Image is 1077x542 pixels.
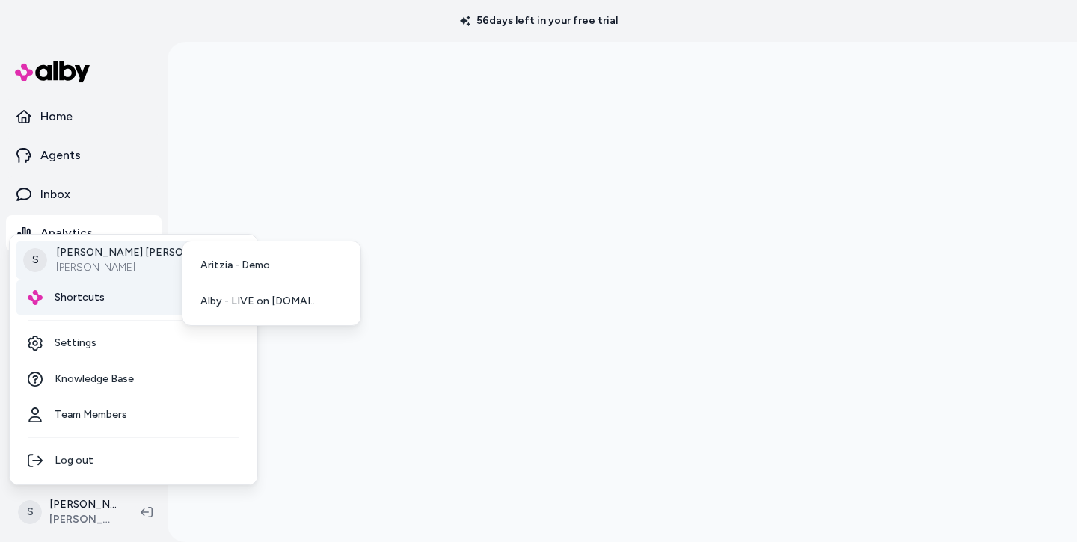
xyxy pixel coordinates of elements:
span: Alby - LIVE on [DOMAIN_NAME] [200,294,325,309]
span: S [23,248,47,272]
p: [PERSON_NAME] [PERSON_NAME] [56,245,232,260]
span: Knowledge Base [55,372,134,387]
a: Team Members [16,397,251,433]
img: alby Logo [28,290,43,305]
div: Log out [16,443,251,478]
p: [PERSON_NAME] [56,260,232,275]
span: Shortcuts [55,290,105,305]
span: Aritzia - Demo [200,258,270,273]
a: Settings [16,325,251,361]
